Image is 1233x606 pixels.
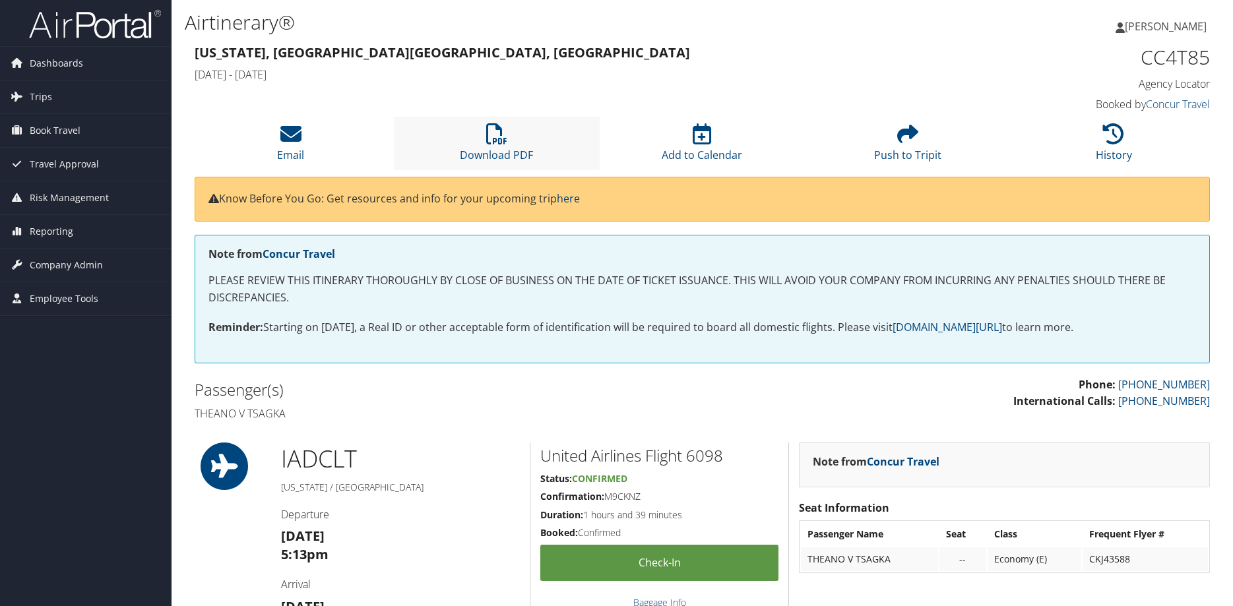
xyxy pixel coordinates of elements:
[540,472,572,485] strong: Status:
[1118,394,1210,408] a: [PHONE_NUMBER]
[988,522,1081,546] th: Class
[30,215,73,248] span: Reporting
[971,44,1210,71] h1: CC4T85
[281,442,520,475] h1: IAD CLT
[1013,394,1116,408] strong: International Calls:
[874,131,941,162] a: Push to Tripit
[540,490,604,502] strong: Confirmation:
[1083,547,1208,571] td: CKJ43588
[185,9,875,36] h1: Airtinerary®
[540,444,778,467] h2: United Airlines Flight 6098
[30,114,80,147] span: Book Travel
[971,76,1210,91] h4: Agency Locator
[460,131,533,162] a: Download PDF
[195,406,693,421] h4: Theano v Tsagka
[195,44,690,61] strong: [US_STATE], [GEOGRAPHIC_DATA] [GEOGRAPHIC_DATA], [GEOGRAPHIC_DATA]
[195,67,951,82] h4: [DATE] - [DATE]
[893,320,1002,334] a: [DOMAIN_NAME][URL]
[281,577,520,591] h4: Arrival
[281,527,325,545] strong: [DATE]
[30,249,103,282] span: Company Admin
[662,131,742,162] a: Add to Calendar
[557,191,580,206] a: here
[208,320,263,334] strong: Reminder:
[988,547,1081,571] td: Economy (E)
[540,526,778,539] h5: Confirmed
[1096,131,1132,162] a: History
[208,272,1196,306] p: PLEASE REVIEW THIS ITINERARY THOROUGHLY BY CLOSE OF BUSINESS ON THE DATE OF TICKET ISSUANCE. THIS...
[540,508,583,521] strong: Duration:
[1118,377,1210,392] a: [PHONE_NUMBER]
[801,547,937,571] td: THEANO V TSAGKA
[30,47,83,80] span: Dashboards
[540,526,578,539] strong: Booked:
[281,545,329,563] strong: 5:13pm
[799,500,889,515] strong: Seat Information
[801,522,937,546] th: Passenger Name
[195,379,693,401] h2: Passenger(s)
[208,319,1196,336] p: Starting on [DATE], a Real ID or other acceptable form of identification will be required to boar...
[29,9,161,40] img: airportal-logo.png
[30,181,109,214] span: Risk Management
[813,454,939,469] strong: Note from
[1146,97,1210,111] a: Concur Travel
[30,148,99,181] span: Travel Approval
[30,282,98,315] span: Employee Tools
[540,508,778,522] h5: 1 hours and 39 minutes
[540,545,778,581] a: Check-in
[939,522,986,546] th: Seat
[540,490,778,503] h5: M9CKNZ
[572,472,627,485] span: Confirmed
[263,247,335,261] a: Concur Travel
[30,80,52,113] span: Trips
[1079,377,1116,392] strong: Phone:
[946,553,980,565] div: --
[971,97,1210,111] h4: Booked by
[1083,522,1208,546] th: Frequent Flyer #
[1125,19,1207,34] span: [PERSON_NAME]
[208,247,335,261] strong: Note from
[867,454,939,469] a: Concur Travel
[1116,7,1220,46] a: [PERSON_NAME]
[281,507,520,522] h4: Departure
[281,481,520,494] h5: [US_STATE] / [GEOGRAPHIC_DATA]
[277,131,304,162] a: Email
[208,191,1196,208] p: Know Before You Go: Get resources and info for your upcoming trip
